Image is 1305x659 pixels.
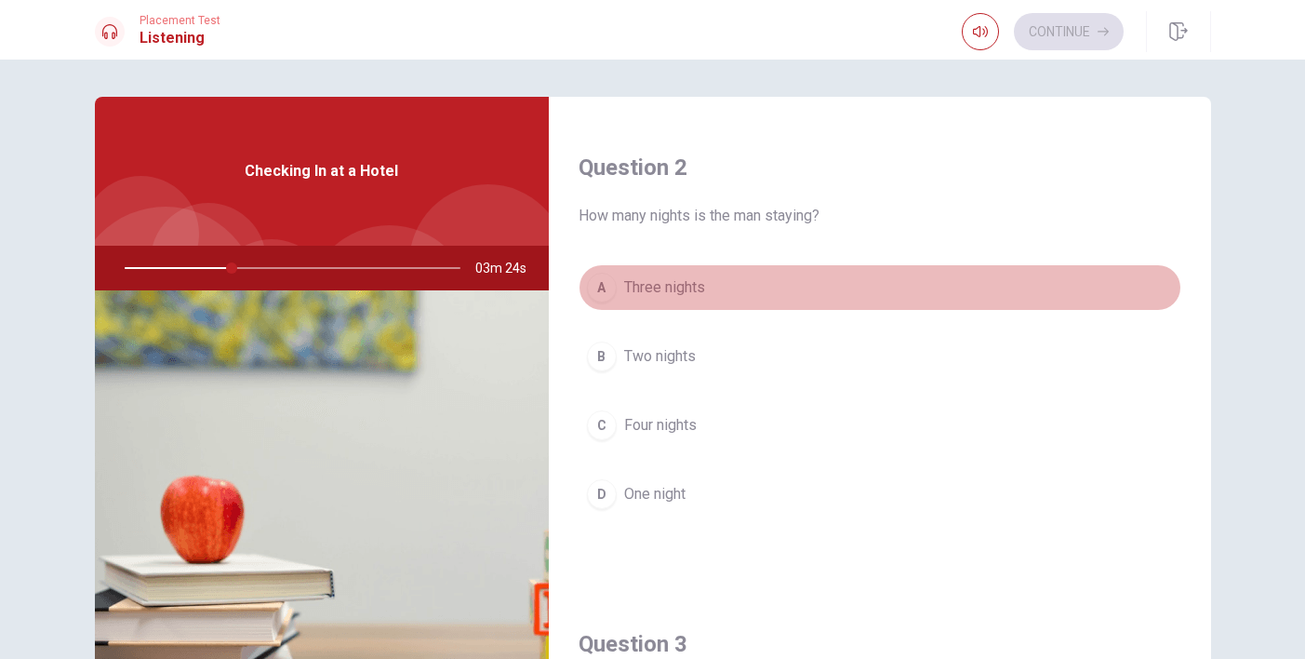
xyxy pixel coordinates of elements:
div: B [587,342,617,371]
span: Checking In at a Hotel [245,160,398,182]
button: AThree nights [579,264,1181,311]
button: DOne night [579,471,1181,518]
div: C [587,410,617,440]
span: Placement Test [140,14,220,27]
span: Two nights [624,345,696,368]
h4: Question 2 [579,153,1181,182]
span: Four nights [624,414,697,437]
div: A [587,273,617,303]
div: D [587,479,617,509]
span: How many nights is the man staying? [579,205,1181,227]
span: Three nights [624,276,705,299]
button: BTwo nights [579,333,1181,380]
span: 03m 24s [475,246,541,290]
h4: Question 3 [579,629,1181,659]
h1: Listening [140,27,220,49]
button: CFour nights [579,402,1181,449]
span: One night [624,483,686,505]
